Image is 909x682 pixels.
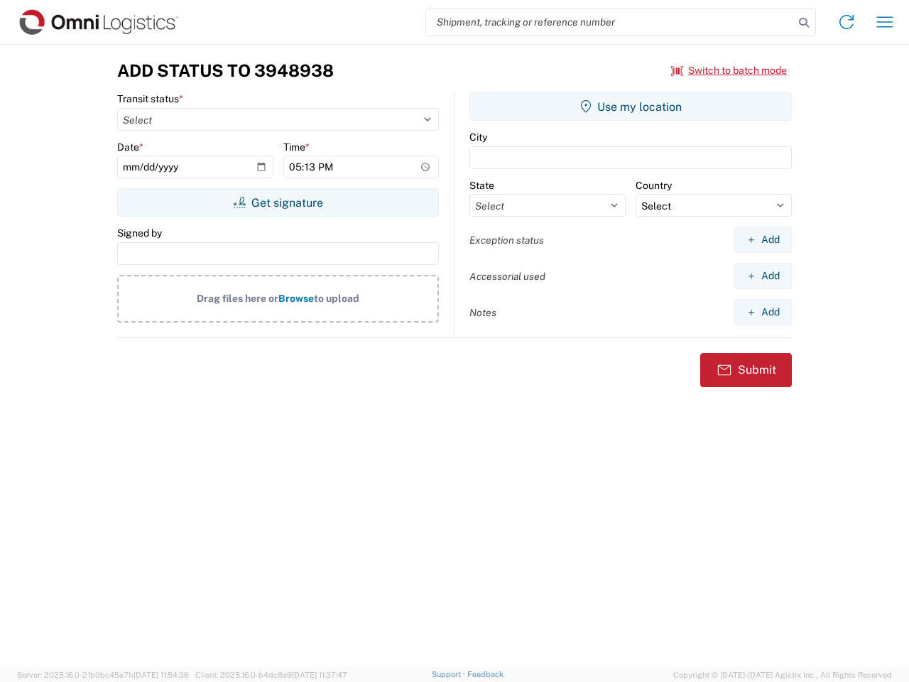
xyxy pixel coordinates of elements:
[469,234,544,247] label: Exception status
[734,263,792,289] button: Add
[283,141,310,153] label: Time
[117,227,162,239] label: Signed by
[671,59,787,82] button: Switch to batch mode
[426,9,794,36] input: Shipment, tracking or reference number
[195,671,347,679] span: Client: 2025.16.0-b4dc8a9
[467,670,504,678] a: Feedback
[469,270,545,283] label: Accessorial used
[17,671,189,679] span: Server: 2025.16.0-21b0bc45e7b
[117,141,143,153] label: Date
[469,92,792,121] button: Use my location
[734,299,792,325] button: Add
[278,293,314,304] span: Browse
[117,92,183,105] label: Transit status
[197,293,278,304] span: Drag files here or
[314,293,359,304] span: to upload
[636,179,672,192] label: Country
[292,671,347,679] span: [DATE] 11:37:47
[700,353,792,387] button: Submit
[432,670,467,678] a: Support
[673,669,892,681] span: Copyright © [DATE]-[DATE] Agistix Inc., All Rights Reserved
[117,60,334,81] h3: Add Status to 3948938
[469,179,494,192] label: State
[117,188,439,217] button: Get signature
[469,131,487,144] label: City
[469,306,496,319] label: Notes
[734,227,792,253] button: Add
[134,671,189,679] span: [DATE] 11:54:36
